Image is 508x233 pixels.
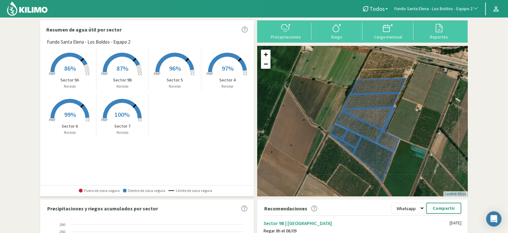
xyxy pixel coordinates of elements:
[262,35,310,39] div: Precipitaciones
[86,72,90,76] tspan: CC
[44,130,96,135] p: Naranjo
[311,23,362,39] button: Riego
[86,118,90,123] tspan: CC
[49,72,55,76] tspan: PMP
[190,72,195,76] tspan: CC
[64,110,76,118] span: 99%
[243,72,248,76] tspan: CC
[444,191,468,197] div: | ©
[79,188,120,193] span: Fuera de zona segura
[149,77,201,83] p: Sector 5
[96,77,149,83] p: Sector 9B
[154,72,160,76] tspan: PMP
[201,77,254,83] p: Sector 4
[433,205,455,212] p: Compartir
[138,72,143,76] tspan: CC
[201,84,254,89] p: Naranjo
[414,23,465,39] button: Reportes
[450,220,461,226] div: [DATE]
[391,2,482,16] button: Fundo Santa Elena - Los Boldos - Equipo 2
[101,118,108,123] tspan: PMP
[96,123,149,130] p: Sector 7
[116,64,128,72] span: 87%
[96,84,149,89] p: Naranjo
[486,211,502,227] div: Open Intercom Messenger
[123,188,165,193] span: Dentro de zona segura
[264,220,450,226] div: Sector 9B | [GEOGRAPHIC_DATA]
[44,123,96,130] p: Sector 6
[313,35,361,39] div: Riego
[168,188,212,193] span: Límite de zona segura
[149,84,201,89] p: Naranjo
[101,72,108,76] tspan: PMP
[362,23,414,39] button: Carga mensual
[47,205,158,212] p: Precipitaciones y riegos acumulados por sector
[44,77,96,83] p: Sector 9A
[222,64,234,72] span: 97%
[49,118,55,123] tspan: PMP
[261,50,271,59] a: Zoom in
[415,35,463,39] div: Reportes
[60,223,65,227] text: 280
[6,1,48,16] img: Kilimo
[96,130,149,135] p: Naranjo
[260,23,311,39] button: Precipitaciones
[370,5,385,12] span: Todos
[264,205,307,212] p: Recomendaciones
[46,26,122,33] p: Resumen de agua útil por sector
[138,118,143,123] tspan: CC
[364,35,412,39] div: Carga mensual
[445,192,456,196] a: Leaflet
[261,59,271,69] a: Zoom out
[460,192,466,196] a: Esri
[394,6,473,12] span: Fundo Santa Elena - Los Boldos - Equipo 2
[426,203,461,214] button: Compartir
[64,64,76,72] span: 86%
[47,39,130,46] span: Fundo Santa Elena - Los Boldos - Equipo 2
[44,84,96,89] p: Naranjo
[115,110,130,118] span: 100%
[206,72,213,76] tspan: PMP
[169,64,181,72] span: 96%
